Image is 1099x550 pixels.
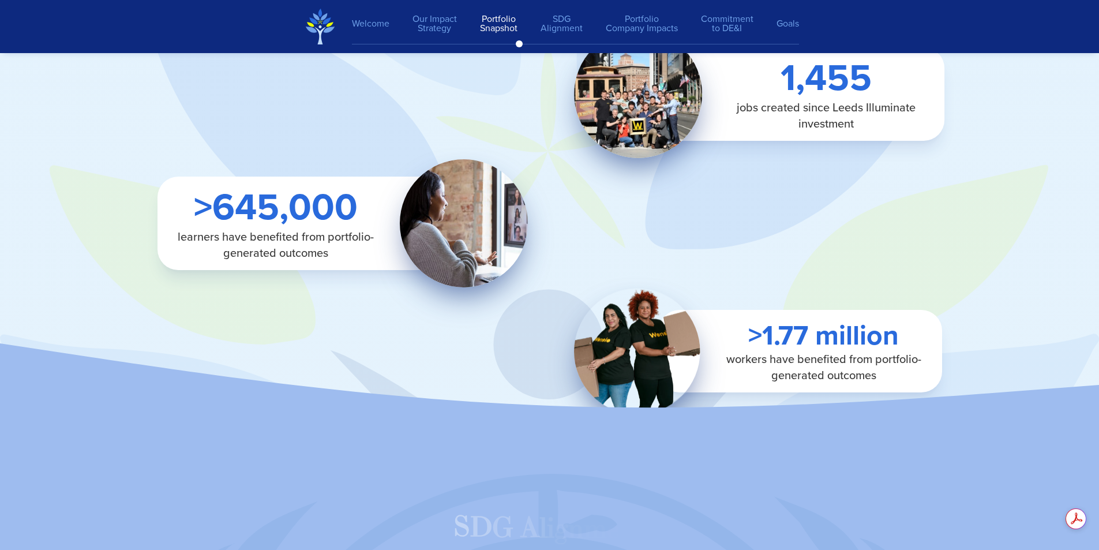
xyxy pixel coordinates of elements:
[529,9,594,39] a: SDGAlignment
[594,9,689,39] a: PortfolioCompany Impacts
[454,510,470,545] div: S
[539,511,547,547] div: l
[619,512,635,548] div: n
[492,510,513,546] div: G
[607,512,619,548] div: e
[352,13,401,34] a: Welcome
[568,511,584,547] div: n
[520,511,539,547] div: A
[468,9,529,39] a: PortfolioSnapshot
[547,511,554,547] div: i
[723,351,925,383] span: workers have benefited from portfolio-generated outcomes
[470,510,492,546] div: D
[689,9,765,39] a: Commitmentto DE&I
[194,186,358,229] span: >645,000
[635,512,646,548] div: t
[748,319,899,351] span: >1.77 million
[781,57,872,99] span: 1,455
[554,511,568,547] div: g
[584,512,607,548] div: m
[401,9,468,39] a: Our ImpactStrategy
[175,229,377,261] span: learners have benefited from portfolio-generated outcomes
[725,99,927,132] span: jobs created since Leeds Illuminate investment
[765,13,799,34] a: Goals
